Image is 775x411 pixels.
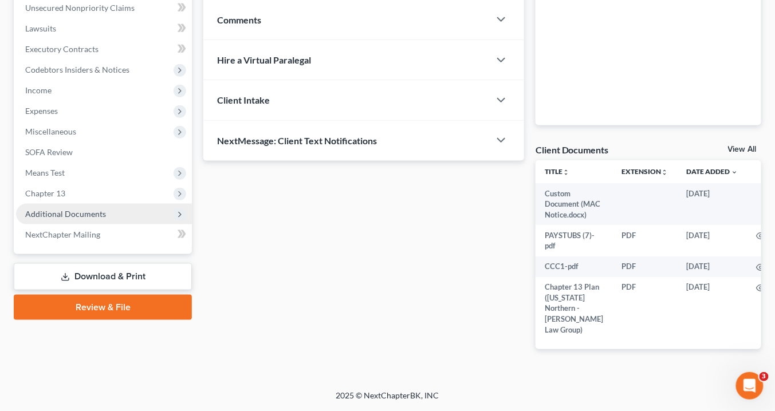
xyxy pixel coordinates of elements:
td: CCC1-pdf [536,256,612,277]
iframe: Intercom live chat [736,372,764,400]
span: Means Test [25,168,65,177]
a: Titleunfold_more [545,167,569,176]
a: Review & File [14,295,192,320]
td: Chapter 13 Plan ([US_STATE] Northern - [PERSON_NAME] Law Group) [536,277,612,340]
a: Extensionunfold_more [621,167,668,176]
span: Client Intake [217,94,270,105]
td: [DATE] [677,225,747,256]
a: SOFA Review [16,142,192,163]
span: Chapter 13 [25,188,65,198]
td: PDF [612,256,677,277]
span: NextMessage: Client Text Notifications [217,135,377,146]
a: Lawsuits [16,18,192,39]
span: Lawsuits [25,23,56,33]
span: SOFA Review [25,147,73,157]
span: Codebtors Insiders & Notices [25,65,129,74]
td: PDF [612,225,677,256]
div: 2025 © NextChapterBK, INC [61,390,714,411]
td: [DATE] [677,183,747,225]
a: NextChapter Mailing [16,224,192,245]
i: expand_more [731,169,738,176]
span: NextChapter Mailing [25,230,100,239]
a: Download & Print [14,263,192,290]
span: Additional Documents [25,209,106,219]
td: PDF [612,277,677,340]
span: Income [25,85,52,95]
td: [DATE] [677,277,747,340]
span: Hire a Virtual Paralegal [217,54,311,65]
span: Miscellaneous [25,127,76,136]
td: [DATE] [677,256,747,277]
div: Client Documents [536,144,609,156]
td: Custom Document (MAC Notice.docx) [536,183,612,225]
a: Date Added expand_more [686,167,738,176]
span: Executory Contracts [25,44,99,54]
span: Unsecured Nonpriority Claims [25,3,135,13]
span: Comments [217,14,261,25]
a: Executory Contracts [16,39,192,60]
span: 3 [760,372,769,381]
a: View All [728,145,757,153]
td: PAYSTUBS (7)-pdf [536,225,612,256]
i: unfold_more [661,169,668,176]
i: unfold_more [562,169,569,176]
span: Expenses [25,106,58,116]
